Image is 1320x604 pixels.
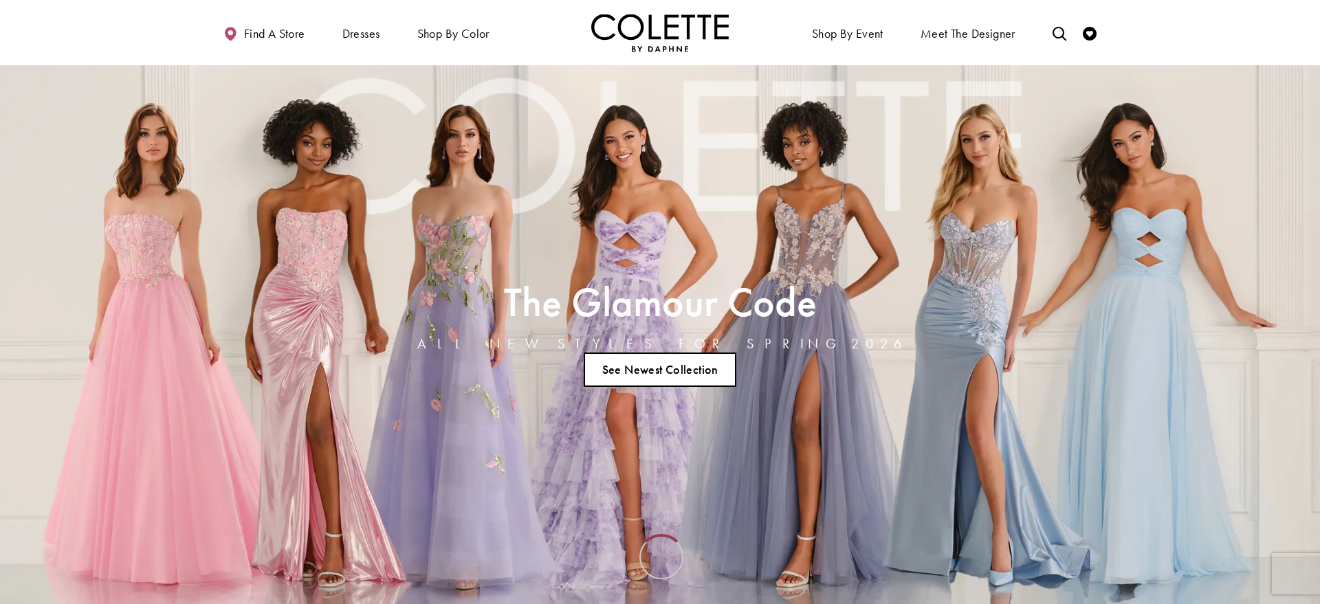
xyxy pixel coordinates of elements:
h2: The Glamour Code [417,283,903,321]
a: Toggle search [1049,14,1070,52]
span: Dresses [339,14,384,52]
a: Visit Home Page [591,14,729,52]
span: Shop By Event [812,27,883,41]
span: Shop by color [414,14,493,52]
a: Check Wishlist [1079,14,1100,52]
h4: ALL NEW STYLES FOR SPRING 2026 [417,336,903,351]
a: Find a store [220,14,308,52]
img: Colette by Daphne [591,14,729,52]
span: Shop by color [417,27,489,41]
span: Dresses [342,27,380,41]
span: Meet the designer [921,27,1015,41]
a: See Newest Collection The Glamour Code ALL NEW STYLES FOR SPRING 2026 [584,353,736,387]
span: Shop By Event [808,14,887,52]
a: Meet the designer [917,14,1019,52]
ul: Slider Links [413,347,907,392]
span: Find a store [244,27,305,41]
